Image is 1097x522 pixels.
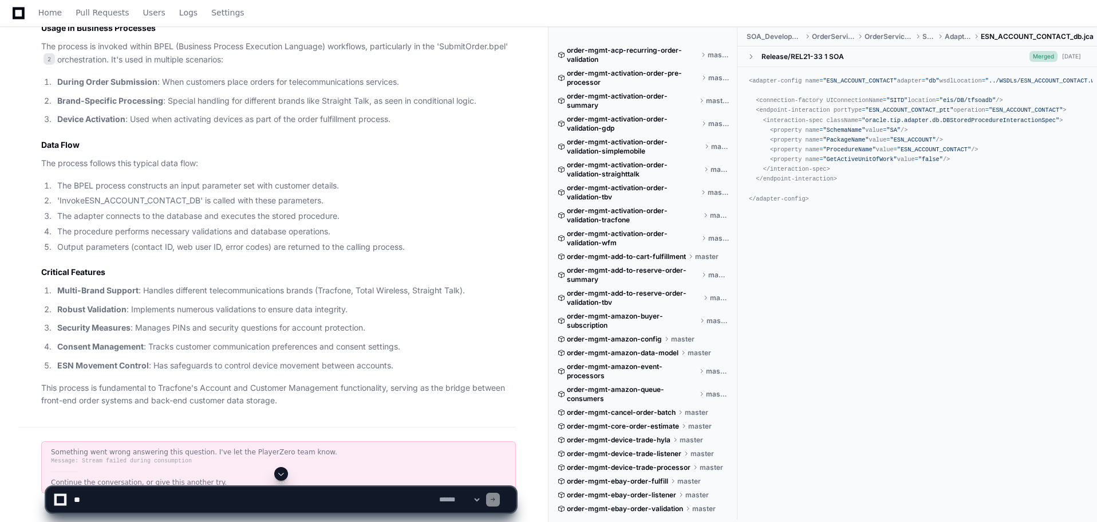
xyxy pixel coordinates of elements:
[749,76,1086,204] div: <adapter-config name adapter wsdlLocation xmlns > <connection-factory UIConnectionName location /...
[671,335,694,344] span: master
[567,289,701,307] span: order-mgmt-add-to-reserve-order-validation-tbv
[858,117,862,124] span: =
[57,95,516,108] p: : Special handling for different brands like Straight Talk, as seen in conditional logic.
[51,448,506,457] div: Something went wrong answering this question. I've let the PlayerZero team know.
[57,360,149,370] strong: ESN Movement Control
[567,463,690,472] span: order-mgmt-device-trade-processor
[143,9,165,16] span: Users
[708,119,729,128] span: master
[982,77,985,84] span: =
[57,77,157,87] strong: During Order Submission
[708,270,729,280] span: master
[708,73,729,83] span: master
[886,97,907,104] span: "SITD"
[707,316,729,325] span: master
[567,385,697,403] span: order-mgmt-amazon-queue-consumers
[567,138,702,156] span: order-mgmt-activation-order-validation-simplemobile
[688,348,711,358] span: master
[57,359,516,372] p: : Has safeguards to control device movement between accounts.
[567,46,699,64] span: order-mgmt-acp-recurring-order-validation
[41,139,516,151] h2: Data Flow
[567,252,686,261] span: order-mgmt-add-to-cart-fulfillment
[894,146,897,153] span: =
[57,323,131,332] strong: Security Measures
[823,127,865,134] span: "SchemaName"
[918,156,943,163] span: "false"
[57,321,516,335] p: : Manages PINs and security questions for account protection.
[57,96,163,105] strong: Brand-Specific Processing
[711,142,729,151] span: master
[711,165,729,174] span: master
[57,342,144,351] strong: Consent Management
[922,32,936,41] span: SOA
[708,234,729,243] span: master
[761,52,844,61] div: Release/REL21-33 1 SOA
[41,266,516,278] h2: Critical Features
[883,127,886,134] span: =
[57,304,127,314] strong: Robust Validation
[57,114,125,124] strong: Device Activation
[862,107,865,113] span: =
[567,115,699,133] span: order-mgmt-activation-order-validation-gdp
[890,136,936,143] span: "ESN_ACCOUNT"
[44,53,55,65] span: 2
[700,463,723,472] span: master
[567,449,681,458] span: order-mgmt-device-trade-listener
[41,40,516,66] p: The process is invoked within BPEL (Business Process Execution Language) workflows, particularly ...
[925,77,940,84] span: "db"
[567,266,699,284] span: order-mgmt-add-to-reserve-order-summary
[823,156,897,163] span: "GetActiveUnitOfWork"
[567,435,670,445] span: order-mgmt-device-trade-hyla
[708,188,729,197] span: master
[567,69,699,87] span: order-mgmt-activation-order-pre-processor
[706,367,729,376] span: master
[567,312,697,330] span: order-mgmt-amazon-buyer-subscription
[819,156,823,163] span: =
[708,50,729,60] span: master
[567,206,701,225] span: order-mgmt-activation-order-validation-tracfone
[989,107,1063,113] span: "ESN_ACCOUNT_CONTACT"
[985,107,989,113] span: =
[695,252,719,261] span: master
[688,422,712,431] span: master
[981,32,1094,41] span: ESN_ACCOUNT_CONTACT_db.jca
[57,340,516,354] p: : Tracks customer communication preferences and consent settings.
[567,229,699,248] span: order-mgmt-activation-order-validation-wfm
[41,22,516,34] h2: Usage in Business Processes
[1029,51,1057,62] span: Merged
[54,194,516,207] li: 'InvokeESN_ACCOUNT_CONTACT_DB' is called with these parameters.
[823,146,875,153] span: "ProcedureName"
[1062,52,1081,61] div: [DATE]
[567,362,697,380] span: order-mgmt-amazon-event-processors
[823,136,869,143] span: "PackageName"
[940,97,996,104] span: "eis/DB/tfsoadb"
[897,146,971,153] span: "ESN_ACCOUNT_CONTACT"
[710,293,729,303] span: master
[41,157,516,170] p: The process follows this typical data flow:
[567,92,697,110] span: order-mgmt-activation-order-summary
[567,335,662,344] span: order-mgmt-amazon-config
[76,9,129,16] span: Pull Requests
[819,136,823,143] span: =
[54,225,516,238] li: The procedure performs necessary validations and database operations.
[710,211,729,220] span: master
[680,435,703,445] span: master
[51,457,506,466] div: Message: Stream failed during consumption
[886,136,890,143] span: =
[886,127,901,134] span: "SA"
[567,183,699,202] span: order-mgmt-activation-order-validation-tbv
[57,303,516,316] p: : Implements numerous validations to ensure data integrity.
[706,390,729,399] span: master
[57,285,139,295] strong: Multi-Brand Support
[883,97,886,104] span: =
[690,449,714,458] span: master
[865,32,913,41] span: OrderServiceOS
[57,284,516,297] p: : Handles different telecommunications brands (Tracfone, Total Wireless, Straight Talk).
[819,127,823,134] span: =
[57,113,516,126] p: : Used when activating devices as part of the order fulfillment process.
[567,422,679,431] span: order-mgmt-core-order-estimate
[865,107,953,113] span: "ESN_ACCOUNT_CONTACT_ptt"
[567,408,676,417] span: order-mgmt-cancel-order-batch
[38,9,62,16] span: Home
[936,97,940,104] span: =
